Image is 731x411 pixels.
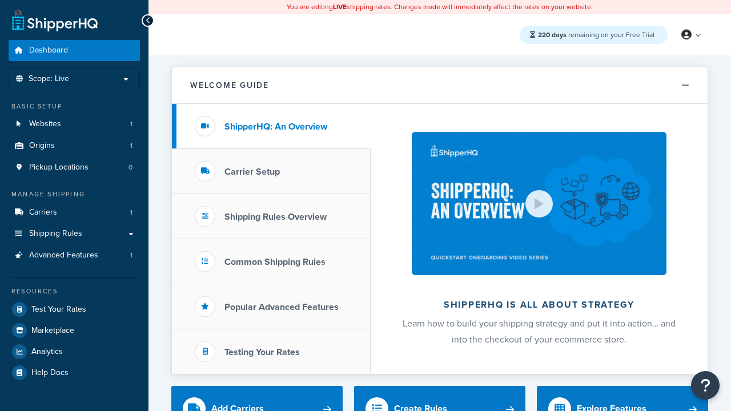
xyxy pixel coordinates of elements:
[31,326,74,336] span: Marketplace
[538,30,654,40] span: remaining on your Free Trial
[401,300,677,310] h2: ShipperHQ is all about strategy
[224,212,327,222] h3: Shipping Rules Overview
[190,81,269,90] h2: Welcome Guide
[29,251,98,260] span: Advanced Features
[29,74,69,84] span: Scope: Live
[224,122,327,132] h3: ShipperHQ: An Overview
[333,2,347,12] b: LIVE
[9,102,140,111] div: Basic Setup
[9,299,140,320] a: Test Your Rates
[9,157,140,178] li: Pickup Locations
[9,135,140,156] a: Origins1
[130,208,132,217] span: 1
[9,362,140,383] a: Help Docs
[31,347,63,357] span: Analytics
[9,157,140,178] a: Pickup Locations0
[9,114,140,135] a: Websites1
[172,67,708,104] button: Welcome Guide
[130,119,132,129] span: 1
[224,257,326,267] h3: Common Shipping Rules
[130,251,132,260] span: 1
[9,40,140,61] a: Dashboard
[9,245,140,266] li: Advanced Features
[538,30,567,40] strong: 220 days
[691,371,720,400] button: Open Resource Center
[29,229,82,239] span: Shipping Rules
[9,135,140,156] li: Origins
[403,317,676,346] span: Learn how to build your shipping strategy and put it into action… and into the checkout of your e...
[29,119,61,129] span: Websites
[224,167,280,177] h3: Carrier Setup
[29,208,57,217] span: Carriers
[9,190,140,199] div: Manage Shipping
[9,202,140,223] a: Carriers1
[31,305,86,315] span: Test Your Rates
[9,245,140,266] a: Advanced Features1
[130,141,132,151] span: 1
[9,287,140,296] div: Resources
[224,302,339,312] h3: Popular Advanced Features
[9,202,140,223] li: Carriers
[412,132,666,275] img: ShipperHQ is all about strategy
[29,46,68,55] span: Dashboard
[128,163,132,172] span: 0
[29,163,89,172] span: Pickup Locations
[9,223,140,244] a: Shipping Rules
[31,368,69,378] span: Help Docs
[224,347,300,357] h3: Testing Your Rates
[9,320,140,341] a: Marketplace
[9,341,140,362] a: Analytics
[29,141,55,151] span: Origins
[9,114,140,135] li: Websites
